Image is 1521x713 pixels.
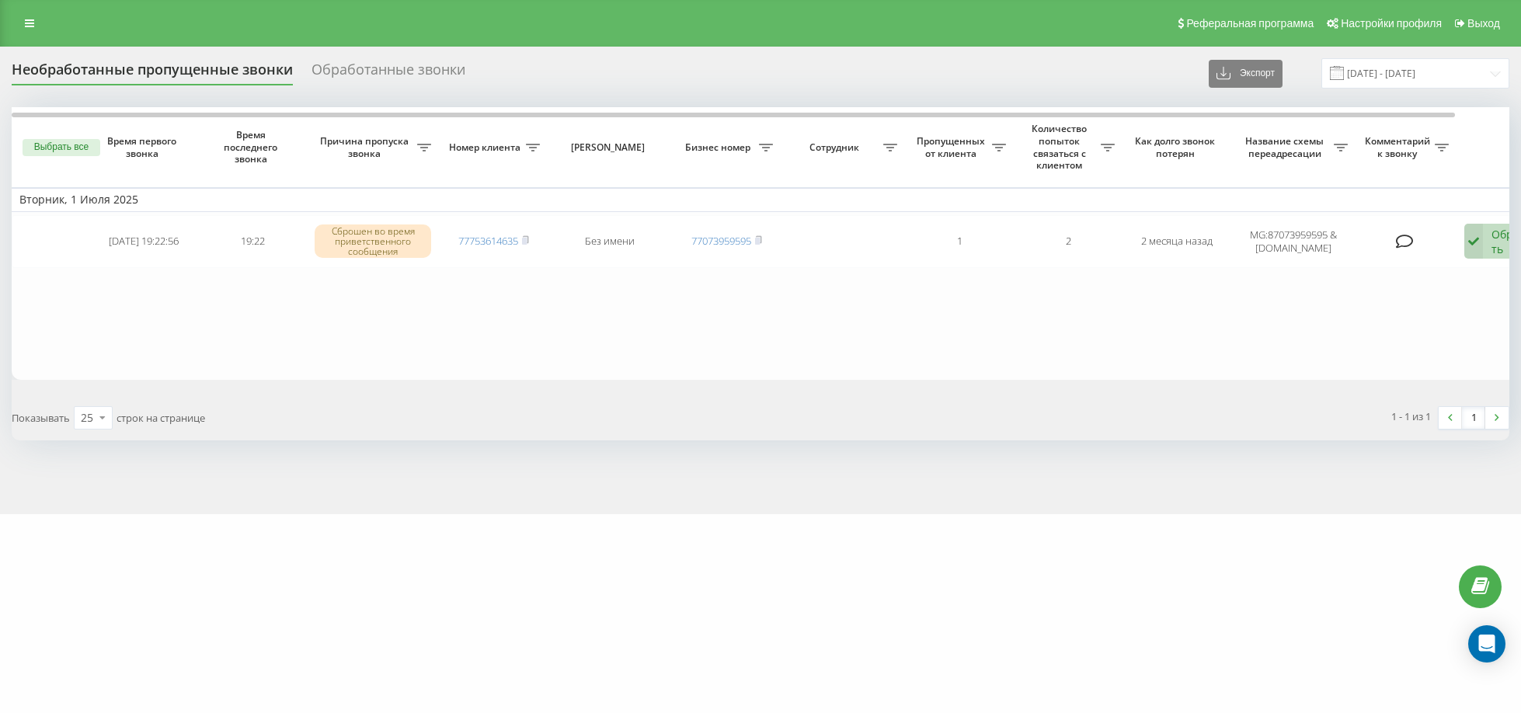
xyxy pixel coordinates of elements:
td: Без имени [548,215,672,268]
td: 1 [905,215,1014,268]
div: Обработанные звонки [312,61,465,85]
button: Выбрать все [23,139,100,156]
span: Настройки профиля [1341,17,1442,30]
span: Пропущенных от клиента [913,135,992,159]
span: строк на странице [117,411,205,425]
span: Показывать [12,411,70,425]
span: Комментарий к звонку [1363,135,1435,159]
span: Количество попыток связаться с клиентом [1022,123,1101,171]
div: Сброшен во время приветственного сообщения [315,224,431,259]
span: Сотрудник [788,141,883,154]
div: 1 - 1 из 1 [1391,409,1431,424]
a: 77753614635 [458,234,518,248]
span: Причина пропуска звонка [315,135,417,159]
td: [DATE] 19:22:56 [89,215,198,268]
td: 2 [1014,215,1122,268]
span: Выход [1467,17,1500,30]
td: MG:87073959595 & [DOMAIN_NAME] [1231,215,1356,268]
span: Название схемы переадресации [1239,135,1334,159]
span: Время последнего звонка [211,129,294,165]
span: Номер клиента [447,141,526,154]
span: [PERSON_NAME] [561,141,659,154]
a: 1 [1462,407,1485,429]
div: 25 [81,410,93,426]
button: Экспорт [1209,60,1283,88]
a: 77073959595 [691,234,751,248]
div: Open Intercom Messenger [1468,625,1505,663]
td: 2 месяца назад [1122,215,1231,268]
div: Необработанные пропущенные звонки [12,61,293,85]
span: Реферальная программа [1186,17,1314,30]
td: 19:22 [198,215,307,268]
span: Как долго звонок потерян [1135,135,1219,159]
span: Бизнес номер [680,141,759,154]
span: Время первого звонка [102,135,186,159]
